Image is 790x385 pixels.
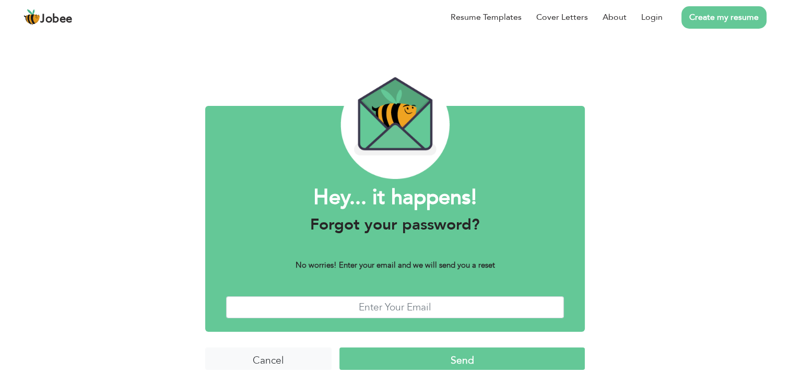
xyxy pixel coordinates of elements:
[205,347,332,370] input: Cancel
[339,347,584,370] input: Send
[681,6,767,29] a: Create my resume
[451,11,522,23] a: Resume Templates
[641,11,663,23] a: Login
[226,296,564,319] input: Enter Your Email
[226,215,564,234] h3: Forgot your password?
[296,260,495,270] b: No worries! Enter your email and we will send you a reset
[23,9,40,26] img: jobee.io
[603,11,627,23] a: About
[340,70,450,179] img: envelope_bee.png
[40,14,73,25] span: Jobee
[536,11,588,23] a: Cover Letters
[226,184,564,211] h1: Hey... it happens!
[23,9,73,26] a: Jobee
